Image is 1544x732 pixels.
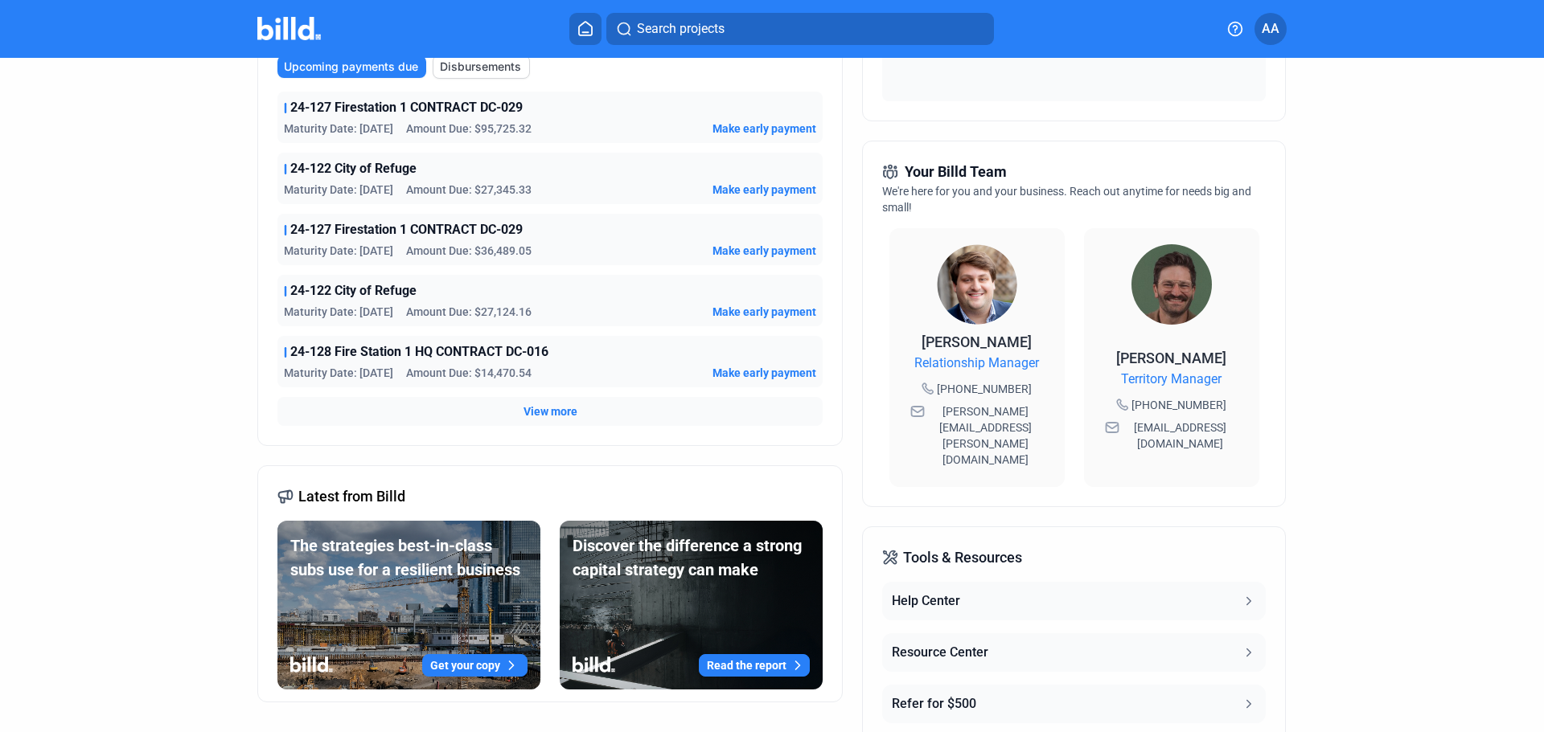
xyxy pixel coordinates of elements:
[1121,370,1222,389] span: Territory Manager
[573,534,810,582] div: Discover the difference a strong capital strategy can make
[712,243,816,259] button: Make early payment
[284,182,393,198] span: Maturity Date: [DATE]
[905,161,1007,183] span: Your Billd Team
[892,694,976,714] div: Refer for $500
[406,182,532,198] span: Amount Due: $27,345.33
[712,304,816,320] button: Make early payment
[298,485,405,508] span: Latest from Billd
[892,643,988,662] div: Resource Center
[1116,350,1226,366] span: [PERSON_NAME]
[290,534,528,582] div: The strategies best-in-class subs use for a resilient business
[712,121,816,137] button: Make early payment
[914,354,1039,373] span: Relationship Manager
[284,59,418,75] span: Upcoming payments due
[922,333,1032,350] span: [PERSON_NAME]
[406,304,532,320] span: Amount Due: $27,124.16
[712,365,816,381] button: Make early payment
[1131,397,1226,413] span: [PHONE_NUMBER]
[290,281,417,301] span: 24-122 City of Refuge
[882,185,1251,214] span: We're here for you and your business. Reach out anytime for needs big and small!
[928,403,1044,468] span: [PERSON_NAME][EMAIL_ADDRESS][PERSON_NAME][DOMAIN_NAME]
[882,685,1265,723] button: Refer for $500
[290,342,548,362] span: 24-128 Fire Station 1 HQ CONTRACT DC-016
[699,654,810,677] button: Read the report
[290,220,523,239] span: 24-127 Firestation 1 CONTRACT DC-029
[892,591,960,611] div: Help Center
[882,633,1265,672] button: Resource Center
[1123,419,1238,452] span: [EMAIL_ADDRESS][DOMAIN_NAME]
[882,582,1265,620] button: Help Center
[284,304,393,320] span: Maturity Date: [DATE]
[406,365,532,381] span: Amount Due: $14,470.54
[524,403,577,419] button: View more
[1131,244,1212,325] img: Territory Manager
[903,546,1022,569] span: Tools & Resources
[712,182,816,198] button: Make early payment
[406,243,532,259] span: Amount Due: $36,489.05
[606,13,994,45] button: Search projects
[290,98,523,117] span: 24-127 Firestation 1 CONTRACT DC-029
[284,365,393,381] span: Maturity Date: [DATE]
[290,159,417,178] span: 24-122 City of Refuge
[637,19,725,39] span: Search projects
[937,244,1017,325] img: Relationship Manager
[257,17,321,40] img: Billd Company Logo
[406,121,532,137] span: Amount Due: $95,725.32
[277,55,426,78] button: Upcoming payments due
[422,654,528,677] button: Get your copy
[440,59,521,75] span: Disbursements
[1262,19,1279,39] span: AA
[433,55,530,79] button: Disbursements
[284,243,393,259] span: Maturity Date: [DATE]
[937,381,1032,397] span: [PHONE_NUMBER]
[284,121,393,137] span: Maturity Date: [DATE]
[1254,13,1287,45] button: AA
